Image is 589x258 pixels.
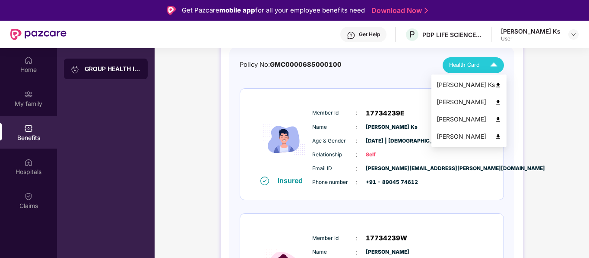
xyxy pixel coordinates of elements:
div: Policy No: [240,60,342,70]
span: Health Card [449,61,480,69]
img: svg+xml;base64,PHN2ZyBpZD0iRHJvcGRvd24tMzJ4MzIiIHhtbG5zPSJodHRwOi8vd3d3LnczLm9yZy8yMDAwL3N2ZyIgd2... [570,31,577,38]
img: svg+xml;base64,PHN2ZyBpZD0iSG9tZSIgeG1sbnM9Imh0dHA6Ly93d3cudzMub3JnLzIwMDAvc3ZnIiB3aWR0aD0iMjAiIG... [24,56,33,65]
img: svg+xml;base64,PHN2ZyB3aWR0aD0iMjAiIGhlaWdodD0iMjAiIHZpZXdCb3g9IjAgMCAyMCAyMCIgZmlsbD0ibm9uZSIgeG... [71,65,79,74]
span: 17734239W [366,233,407,243]
div: User [501,35,560,42]
img: svg+xml;base64,PHN2ZyBpZD0iQ2xhaW0iIHhtbG5zPSJodHRwOi8vd3d3LnczLm9yZy8yMDAwL3N2ZyIgd2lkdGg9IjIwIi... [24,192,33,201]
span: Relationship [312,151,355,159]
span: [PERSON_NAME] [366,248,409,256]
img: Logo [167,6,176,15]
span: P [409,29,415,40]
img: svg+xml;base64,PHN2ZyB3aWR0aD0iMjAiIGhlaWdodD0iMjAiIHZpZXdCb3g9IjAgMCAyMCAyMCIgZmlsbD0ibm9uZSIgeG... [24,90,33,99]
img: icon [258,103,310,176]
span: [PERSON_NAME] Ks [366,123,409,131]
div: [PERSON_NAME] [437,115,501,124]
div: Get Pazcare for all your employee benefits need [182,5,365,16]
span: : [355,233,357,243]
span: Member Id [312,234,355,242]
a: Download Now [371,6,425,15]
span: Name [312,123,355,131]
img: svg+xml;base64,PHN2ZyBpZD0iSG9zcGl0YWxzIiB4bWxucz0iaHR0cDovL3d3dy53My5vcmcvMjAwMC9zdmciIHdpZHRoPS... [24,158,33,167]
span: : [355,136,357,146]
span: : [355,177,357,187]
div: Insured [278,176,308,185]
img: svg+xml;base64,PHN2ZyB4bWxucz0iaHR0cDovL3d3dy53My5vcmcvMjAwMC9zdmciIHdpZHRoPSI0OCIgaGVpZ2h0PSI0OC... [495,134,501,140]
strong: mobile app [219,6,255,14]
span: : [355,108,357,118]
span: Member Id [312,109,355,117]
div: GROUP HEALTH INSURANCE [85,65,141,73]
img: Icuh8uwCUCF+XjCZyLQsAKiDCM9HiE6CMYmKQaPGkZKaA32CAAACiQcFBJY0IsAAAAASUVORK5CYII= [486,58,501,73]
span: 17734239E [366,108,404,118]
img: svg+xml;base64,PHN2ZyB4bWxucz0iaHR0cDovL3d3dy53My5vcmcvMjAwMC9zdmciIHdpZHRoPSI0OCIgaGVpZ2h0PSI0OC... [495,116,501,123]
div: [PERSON_NAME] Ks [501,27,560,35]
span: [DATE] | [DEMOGRAPHIC_DATA] [366,137,409,145]
div: PDP LIFE SCIENCE LOGISTICS INDIA PRIVATE LIMITED [422,31,483,39]
button: Health Card [443,57,504,73]
span: +91 - 89045 74612 [366,178,409,187]
img: Stroke [424,6,428,15]
div: Get Help [359,31,380,38]
div: [PERSON_NAME] [437,97,501,107]
span: : [355,150,357,159]
span: : [355,248,357,257]
span: : [355,122,357,132]
img: svg+xml;base64,PHN2ZyB4bWxucz0iaHR0cDovL3d3dy53My5vcmcvMjAwMC9zdmciIHdpZHRoPSI0OCIgaGVpZ2h0PSI0OC... [495,99,501,106]
img: svg+xml;base64,PHN2ZyB4bWxucz0iaHR0cDovL3d3dy53My5vcmcvMjAwMC9zdmciIHdpZHRoPSI0OCIgaGVpZ2h0PSI0OC... [495,82,501,88]
span: : [355,164,357,173]
img: svg+xml;base64,PHN2ZyBpZD0iSGVscC0zMngzMiIgeG1sbnM9Imh0dHA6Ly93d3cudzMub3JnLzIwMDAvc3ZnIiB3aWR0aD... [347,31,355,40]
span: Phone number [312,178,355,187]
span: Age & Gender [312,137,355,145]
span: [PERSON_NAME][EMAIL_ADDRESS][PERSON_NAME][DOMAIN_NAME] [366,165,409,173]
img: New Pazcare Logo [10,29,66,40]
span: Email ID [312,165,355,173]
div: [PERSON_NAME] Ks [437,80,501,90]
div: [PERSON_NAME] [437,132,501,141]
span: Self [366,151,409,159]
img: svg+xml;base64,PHN2ZyBpZD0iQmVuZWZpdHMiIHhtbG5zPSJodHRwOi8vd3d3LnczLm9yZy8yMDAwL3N2ZyIgd2lkdGg9Ij... [24,124,33,133]
span: Name [312,248,355,256]
img: svg+xml;base64,PHN2ZyB4bWxucz0iaHR0cDovL3d3dy53My5vcmcvMjAwMC9zdmciIHdpZHRoPSIxNiIgaGVpZ2h0PSIxNi... [260,177,269,185]
span: GMC0000685000100 [270,61,342,68]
